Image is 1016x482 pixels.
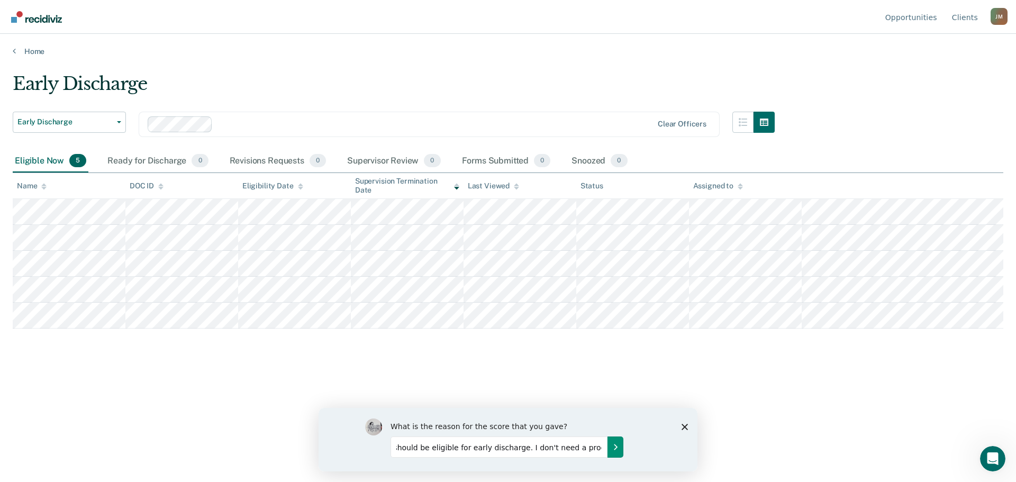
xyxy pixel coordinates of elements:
[105,150,210,173] div: Ready for Discharge0
[569,150,629,173] div: Snoozed0
[17,117,113,126] span: Early Discharge
[228,150,328,173] div: Revisions Requests0
[534,154,550,168] span: 0
[130,181,164,190] div: DOC ID
[658,120,706,129] div: Clear officers
[242,181,303,190] div: Eligibility Date
[13,150,88,173] div: Eligible Now5
[355,177,459,195] div: Supervision Termination Date
[319,408,697,471] iframe: Survey by Kim from Recidiviz
[13,47,1003,56] a: Home
[991,8,1008,25] button: Profile dropdown button
[693,181,743,190] div: Assigned to
[192,154,208,168] span: 0
[611,154,627,168] span: 0
[13,112,126,133] button: Early Discharge
[13,73,775,103] div: Early Discharge
[424,154,440,168] span: 0
[17,181,47,190] div: Name
[468,181,519,190] div: Last Viewed
[991,8,1008,25] div: J M
[345,150,443,173] div: Supervisor Review0
[69,154,86,168] span: 5
[460,150,553,173] div: Forms Submitted0
[310,154,326,168] span: 0
[580,181,603,190] div: Status
[11,11,62,23] img: Recidiviz
[980,446,1005,471] iframe: Intercom live chat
